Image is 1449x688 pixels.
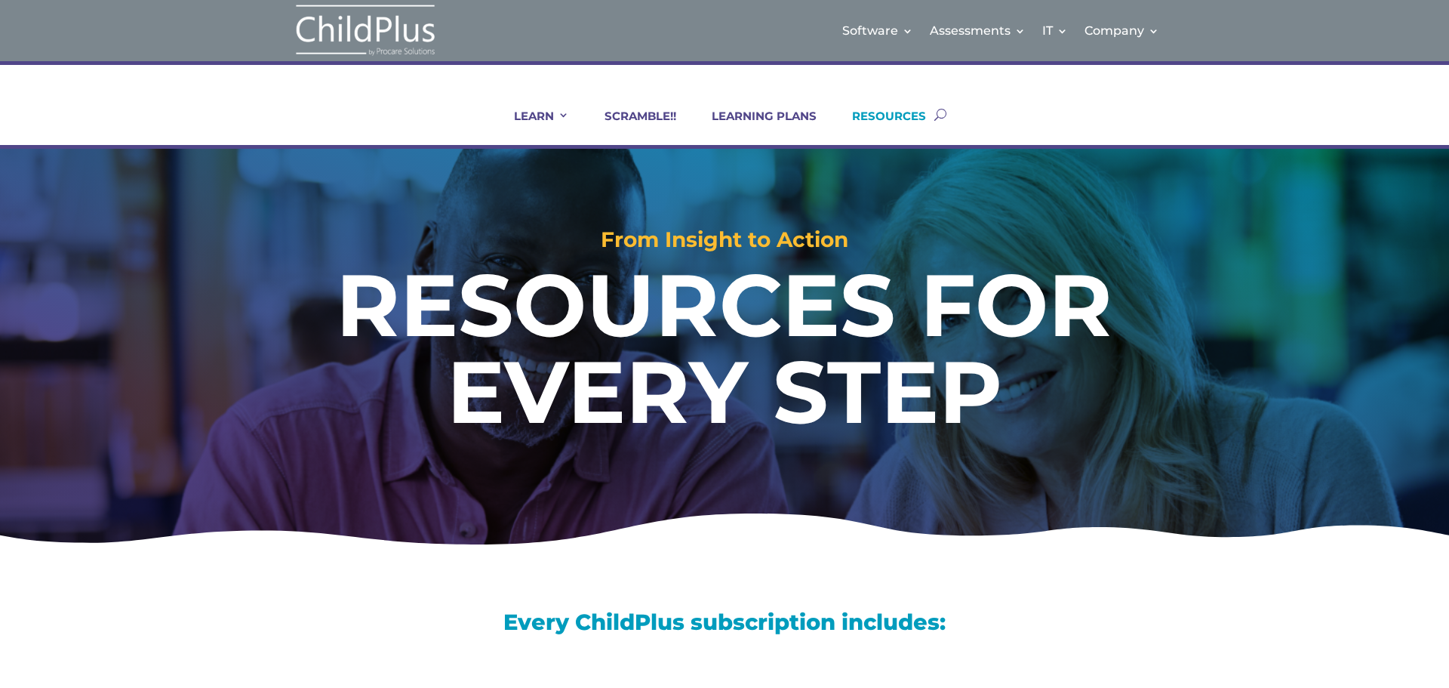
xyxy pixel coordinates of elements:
h1: RESOURCES FOR EVERY STEP [203,261,1246,443]
a: RESOURCES [833,109,926,145]
a: LEARNING PLANS [693,109,817,145]
a: SCRAMBLE!! [586,109,676,145]
h3: Every ChildPlus subscription includes: [241,611,1207,640]
h2: From Insight to Action [72,229,1377,258]
a: LEARN [495,109,569,145]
